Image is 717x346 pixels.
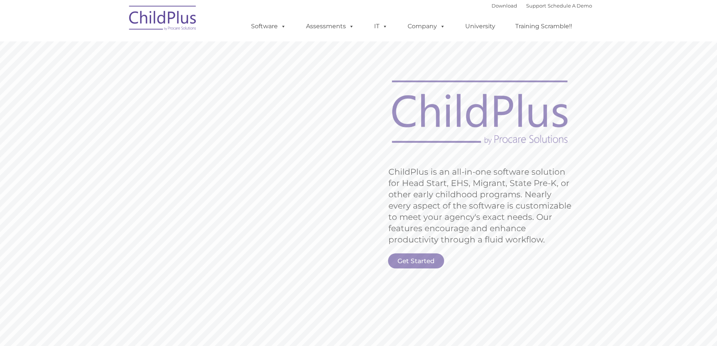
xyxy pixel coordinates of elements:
img: ChildPlus by Procare Solutions [125,0,201,38]
a: Get Started [388,253,444,268]
a: Software [244,19,294,34]
a: Training Scramble!! [508,19,580,34]
a: Assessments [298,19,362,34]
a: Schedule A Demo [548,3,592,9]
a: Company [400,19,453,34]
a: IT [367,19,395,34]
a: Download [492,3,517,9]
a: Support [526,3,546,9]
font: | [492,3,592,9]
a: University [458,19,503,34]
rs-layer: ChildPlus is an all-in-one software solution for Head Start, EHS, Migrant, State Pre-K, or other ... [388,166,575,245]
